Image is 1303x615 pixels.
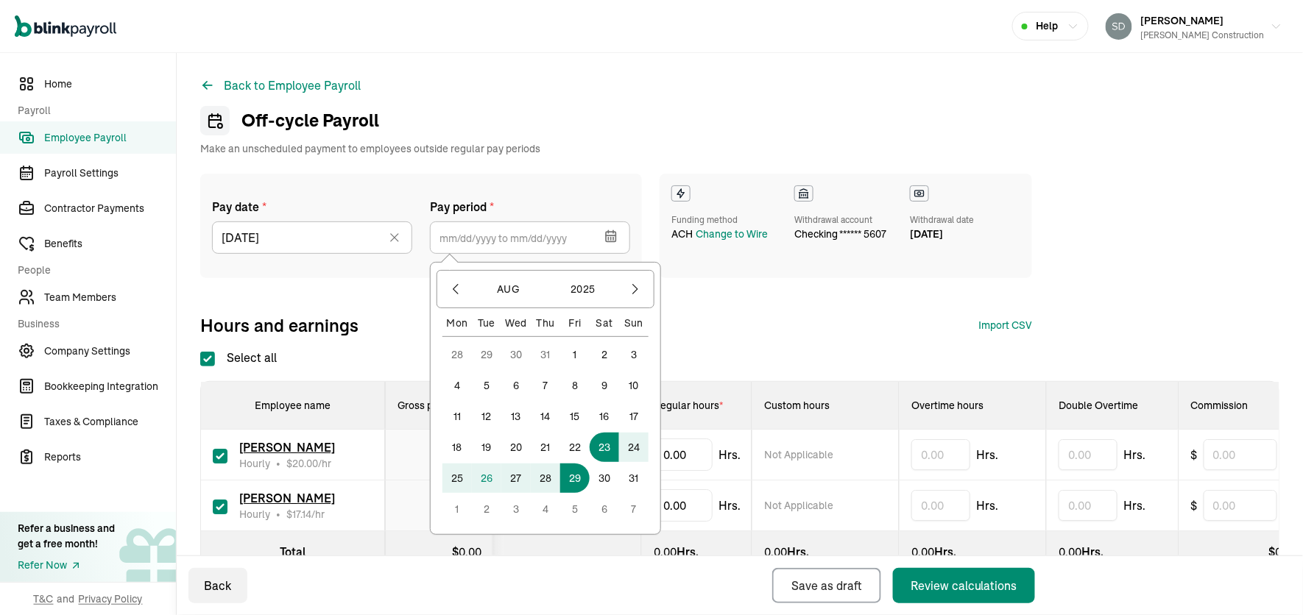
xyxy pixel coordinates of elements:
span: $ [1191,497,1198,514]
div: Withdrawal date [910,213,974,227]
input: 0.00 [1204,490,1277,521]
label: Pay date [212,198,412,216]
span: Not Applicable [764,447,833,462]
input: 0.00 [911,439,970,470]
button: 3 [619,340,649,369]
div: Hrs. [911,543,1034,561]
div: Sun [619,316,649,330]
span: Regular hours [654,399,723,412]
button: 6 [501,371,531,400]
span: Privacy Policy [79,591,143,606]
button: 19 [472,433,501,462]
button: 14 [531,402,560,431]
button: 6 [590,494,619,524]
button: Aug [473,275,543,303]
div: Review calculations [911,577,1017,594]
div: Funding method [671,213,771,227]
span: People [18,263,167,278]
h1: Off-cycle Payroll [200,106,540,135]
div: [PERSON_NAME] Construction [1141,29,1265,42]
button: [PERSON_NAME][PERSON_NAME] Construction [1100,8,1288,45]
nav: Global [15,5,116,48]
span: • [276,456,280,471]
span: Overtime hours [911,399,984,412]
span: Hrs. [976,497,998,514]
button: 25 [442,463,472,493]
span: Company Settings [44,344,176,359]
button: 9 [590,371,619,400]
button: Change to Wire [696,227,768,242]
div: Save as draft [791,577,862,594]
input: TextInput [654,489,713,522]
button: 8 [560,371,590,400]
div: Sat [590,316,619,330]
button: 29 [560,463,590,493]
div: Double Overtime [1059,398,1166,413]
span: Hrs. [1123,497,1145,514]
span: Reports [44,449,176,465]
div: Tue [472,316,501,330]
span: Hrs. [718,446,741,463]
button: Back to Employee Payroll [200,77,361,94]
button: 1 [560,340,590,369]
button: 20 [501,433,531,462]
div: Hrs. [654,543,739,561]
span: $ [286,457,318,470]
button: 21 [531,433,560,462]
span: Contractor Payments [44,201,176,216]
span: ACH [671,227,693,242]
span: $ [286,508,311,521]
span: [PERSON_NAME] [1141,14,1224,27]
button: 18 [442,433,472,462]
span: Not Applicable [764,498,833,513]
input: mm/dd/yyyy to mm/dd/yyyy [430,221,630,254]
input: 0.00 [1059,490,1117,521]
button: 3 [501,494,531,524]
div: Hrs. [1059,543,1166,561]
div: Thu [531,316,560,330]
button: 10 [619,371,649,400]
div: Gross pay [398,398,481,413]
span: 0.00 [459,544,481,559]
span: Hourly [239,507,270,522]
button: 11 [442,402,472,431]
button: 27 [501,463,531,493]
button: 2 [472,494,501,524]
button: 2025 [548,275,618,303]
span: Taxes & Compliance [44,414,176,430]
input: 0.00 [911,490,970,521]
div: Withdrawal account [794,213,886,227]
button: 7 [619,494,649,524]
div: Custom hours [764,398,886,413]
input: TextInput [654,438,713,471]
input: Select all [200,352,215,366]
span: Help [1037,18,1059,34]
span: /hr [286,456,331,471]
input: mm/dd/yyyy [212,221,412,254]
span: /hr [286,507,325,522]
iframe: Chat Widget [1229,544,1303,615]
div: Fri [560,316,590,330]
button: 31 [619,463,649,493]
span: • [276,507,280,522]
button: Import CSV [979,318,1032,333]
button: 29 [472,340,501,369]
div: Wed [501,316,531,330]
button: 31 [531,340,560,369]
div: [DATE] [910,227,974,242]
span: 0.00 [911,544,934,559]
span: 20.00 [292,457,318,470]
button: Review calculations [893,568,1035,603]
a: Refer Now [18,558,115,573]
button: 30 [501,340,531,369]
div: $ [398,543,481,561]
button: 5 [472,371,501,400]
span: Team Members [44,290,176,305]
span: Make an unscheduled payment to employees outside regular pay periods [200,141,540,156]
button: 24 [619,433,649,462]
span: Bookkeeping Integration [44,379,176,394]
span: 0.00 [654,544,677,559]
button: 23 [590,433,619,462]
